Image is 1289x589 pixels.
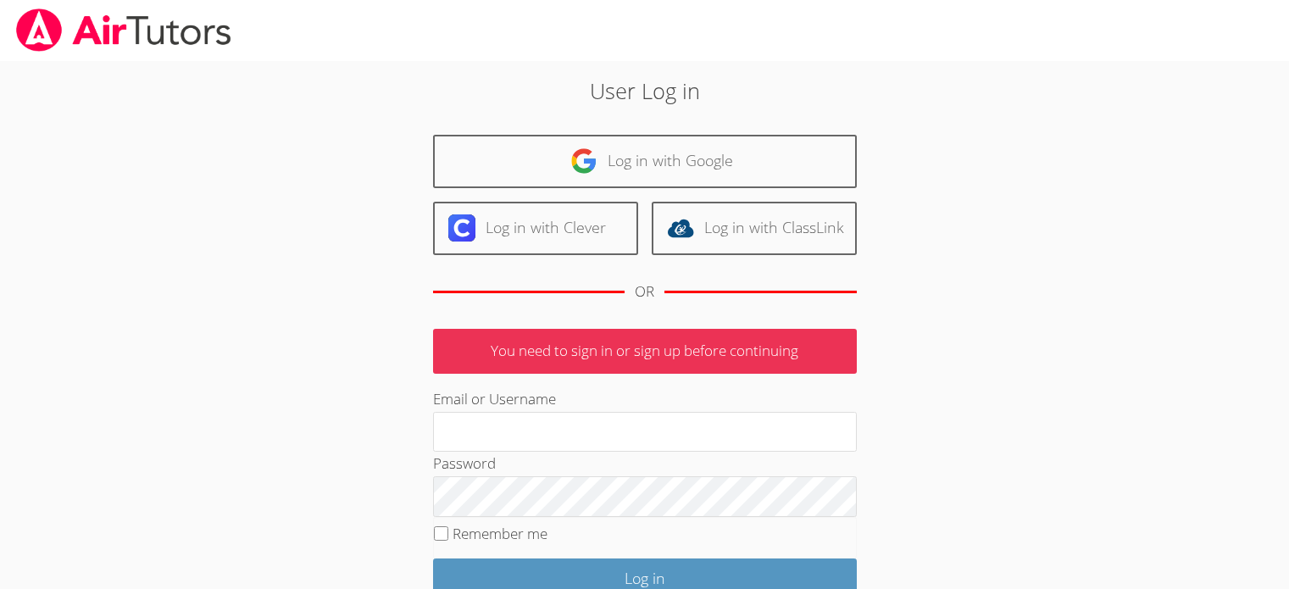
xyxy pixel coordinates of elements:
a: Log in with Google [433,135,857,188]
img: google-logo-50288ca7cdecda66e5e0955fdab243c47b7ad437acaf1139b6f446037453330a.svg [570,147,597,175]
div: OR [635,280,654,304]
label: Remember me [453,524,547,543]
h2: User Log in [297,75,992,107]
img: classlink-logo-d6bb404cc1216ec64c9a2012d9dc4662098be43eaf13dc465df04b49fa7ab582.svg [667,214,694,242]
img: clever-logo-6eab21bc6e7a338710f1a6ff85c0baf02591cd810cc4098c63d3a4b26e2feb20.svg [448,214,475,242]
p: You need to sign in or sign up before continuing [433,329,857,374]
label: Email or Username [433,389,556,408]
img: airtutors_banner-c4298cdbf04f3fff15de1276eac7730deb9818008684d7c2e4769d2f7ddbe033.png [14,8,233,52]
a: Log in with Clever [433,202,638,255]
label: Password [433,453,496,473]
a: Log in with ClassLink [652,202,857,255]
